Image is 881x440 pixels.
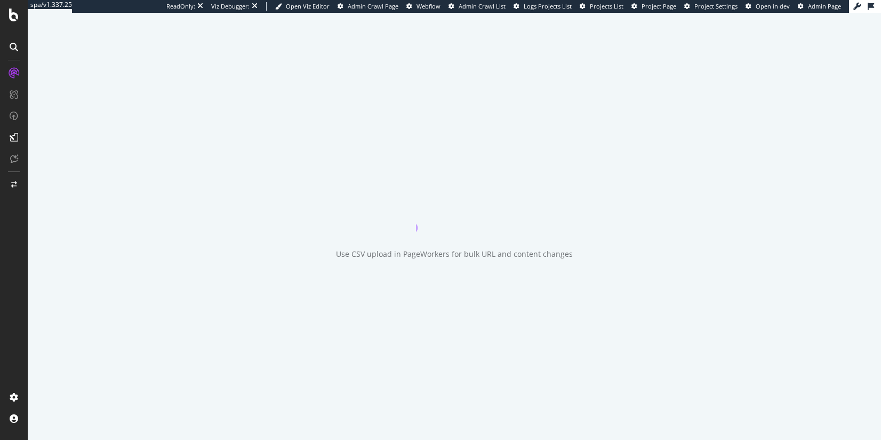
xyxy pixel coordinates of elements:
div: animation [416,193,493,232]
a: Admin Crawl Page [338,2,398,11]
span: Open Viz Editor [286,2,330,10]
div: ReadOnly: [166,2,195,11]
a: Webflow [406,2,440,11]
span: Admin Crawl List [459,2,506,10]
a: Open in dev [746,2,790,11]
div: Use CSV upload in PageWorkers for bulk URL and content changes [336,249,573,260]
a: Open Viz Editor [275,2,330,11]
a: Logs Projects List [514,2,572,11]
span: Projects List [590,2,623,10]
span: Admin Page [808,2,841,10]
a: Admin Crawl List [448,2,506,11]
a: Project Settings [684,2,738,11]
span: Logs Projects List [524,2,572,10]
span: Project Page [642,2,676,10]
div: Viz Debugger: [211,2,250,11]
a: Projects List [580,2,623,11]
a: Project Page [631,2,676,11]
a: Admin Page [798,2,841,11]
span: Project Settings [694,2,738,10]
span: Webflow [417,2,440,10]
span: Admin Crawl Page [348,2,398,10]
span: Open in dev [756,2,790,10]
